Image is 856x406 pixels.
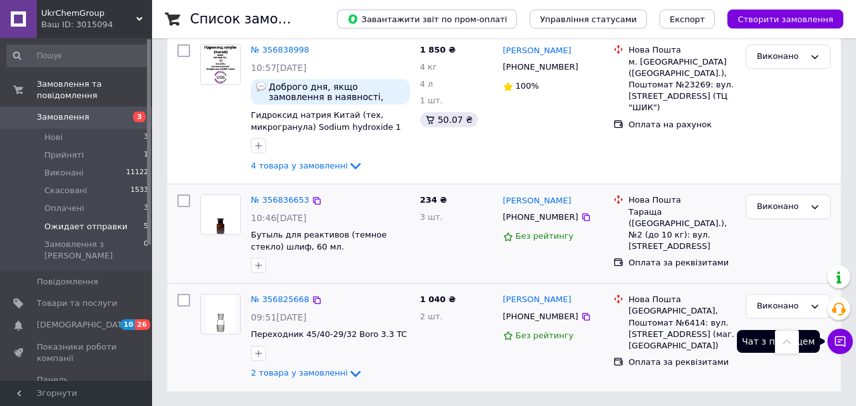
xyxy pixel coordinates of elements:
a: Фото товару [200,44,241,85]
span: 4 товара у замовленні [251,161,348,170]
span: Виконані [44,167,84,179]
span: 1 040 ₴ [420,295,456,304]
span: 3 [144,203,148,214]
div: Ваш ID: 3015094 [41,19,152,30]
span: 10:57[DATE] [251,63,307,73]
span: 1 850 ₴ [420,45,456,54]
a: № 356836653 [251,195,309,205]
a: Фото товару [200,194,241,235]
span: 10:46[DATE] [251,213,307,223]
div: Виконано [757,50,805,63]
span: Оплачені [44,203,84,214]
span: 5 [144,221,148,232]
span: Скасовані [44,185,87,196]
span: Товари та послуги [37,298,117,309]
span: 1 шт. [420,96,443,105]
button: Управління статусами [530,10,647,29]
a: [PERSON_NAME] [503,45,572,57]
span: 3 [144,132,148,143]
span: Створити замовлення [738,15,833,24]
span: 11122 [126,167,148,179]
span: 26 [135,319,150,330]
span: 1 [144,149,148,161]
a: Бутыль для реактивов (темное стекло) шлиф, 60 мл. [251,230,386,251]
span: Замовлення з [PERSON_NAME] [44,239,144,262]
span: 4 л [420,79,433,89]
a: [PERSON_NAME] [503,294,572,306]
div: м. [GEOGRAPHIC_DATA] ([GEOGRAPHIC_DATA].), Поштомат №23269: вул. [STREET_ADDRESS] (ТЦ "ШИК") [629,56,736,114]
span: [DEMOGRAPHIC_DATA] [37,319,131,331]
span: 10 [120,319,135,330]
span: Показники роботи компанії [37,341,117,364]
div: Виконано [757,200,805,213]
a: Створити замовлення [715,14,843,23]
button: Створити замовлення [727,10,843,29]
div: [PHONE_NUMBER] [501,308,581,325]
span: 3 [133,111,146,122]
a: № 356838998 [251,45,309,54]
span: Нові [44,132,63,143]
span: Без рейтингу [516,331,574,340]
span: 100% [516,81,539,91]
div: 50.07 ₴ [420,112,478,127]
input: Пошук [6,44,150,67]
a: Переходник 45/40-29/32 Boro 3.3 TC [251,329,407,339]
span: 09:51[DATE] [251,312,307,322]
span: Повідомлення [37,276,98,288]
span: Панель управління [37,374,117,397]
div: [PHONE_NUMBER] [501,59,581,75]
a: Фото товару [200,294,241,334]
span: Ожидает отправки [44,221,127,232]
div: Виконано [757,300,805,313]
img: Фото товару [201,45,240,84]
div: Оплата на рахунок [629,119,736,130]
span: Прийняті [44,149,84,161]
span: Доброго дня, якщо замовлення в наявності, тоді скиньте будь ласка номер карти для оплати і можна ... [269,82,405,102]
span: Завантажити звіт по пром-оплаті [347,13,507,25]
div: [GEOGRAPHIC_DATA], Поштомат №6414: вул. [STREET_ADDRESS] (маг. [GEOGRAPHIC_DATA]) [629,305,736,352]
button: Чат з покупцем [827,329,853,354]
button: Експорт [660,10,715,29]
span: 234 ₴ [420,195,447,205]
span: 3 шт. [420,212,443,222]
span: Експорт [670,15,705,24]
div: Тараща ([GEOGRAPHIC_DATA].), №2 (до 10 кг): вул. [STREET_ADDRESS] [629,206,736,253]
img: Фото товару [201,195,240,234]
a: 4 товара у замовленні [251,161,363,170]
span: 0 [144,239,148,262]
div: [PHONE_NUMBER] [501,209,581,225]
div: Нова Пошта [629,294,736,305]
span: 1533 [131,185,148,196]
a: [PERSON_NAME] [503,195,572,207]
div: Оплата за реквізитами [629,257,736,269]
h1: Список замовлень [190,11,319,27]
span: Замовлення та повідомлення [37,79,152,101]
span: Замовлення [37,111,89,123]
span: 2 шт. [420,312,443,321]
div: Оплата за реквізитами [629,357,736,368]
span: Управління статусами [540,15,637,24]
button: Завантажити звіт по пром-оплаті [337,10,517,29]
a: № 356825668 [251,295,309,304]
img: :speech_balloon: [256,82,266,92]
span: UkrChemGroup [41,8,136,19]
a: 2 товара у замовленні [251,368,363,377]
div: Нова Пошта [629,194,736,206]
div: Чат з покупцем [737,330,820,353]
span: 2 товара у замовленні [251,368,348,377]
img: Фото товару [206,295,236,334]
a: Гидроксид натрия Китай (тех, микрогранула) Sodium hydroxide 1 кг [251,110,401,143]
div: Нова Пошта [629,44,736,56]
span: 4 кг [420,62,437,72]
span: Без рейтингу [516,231,574,241]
